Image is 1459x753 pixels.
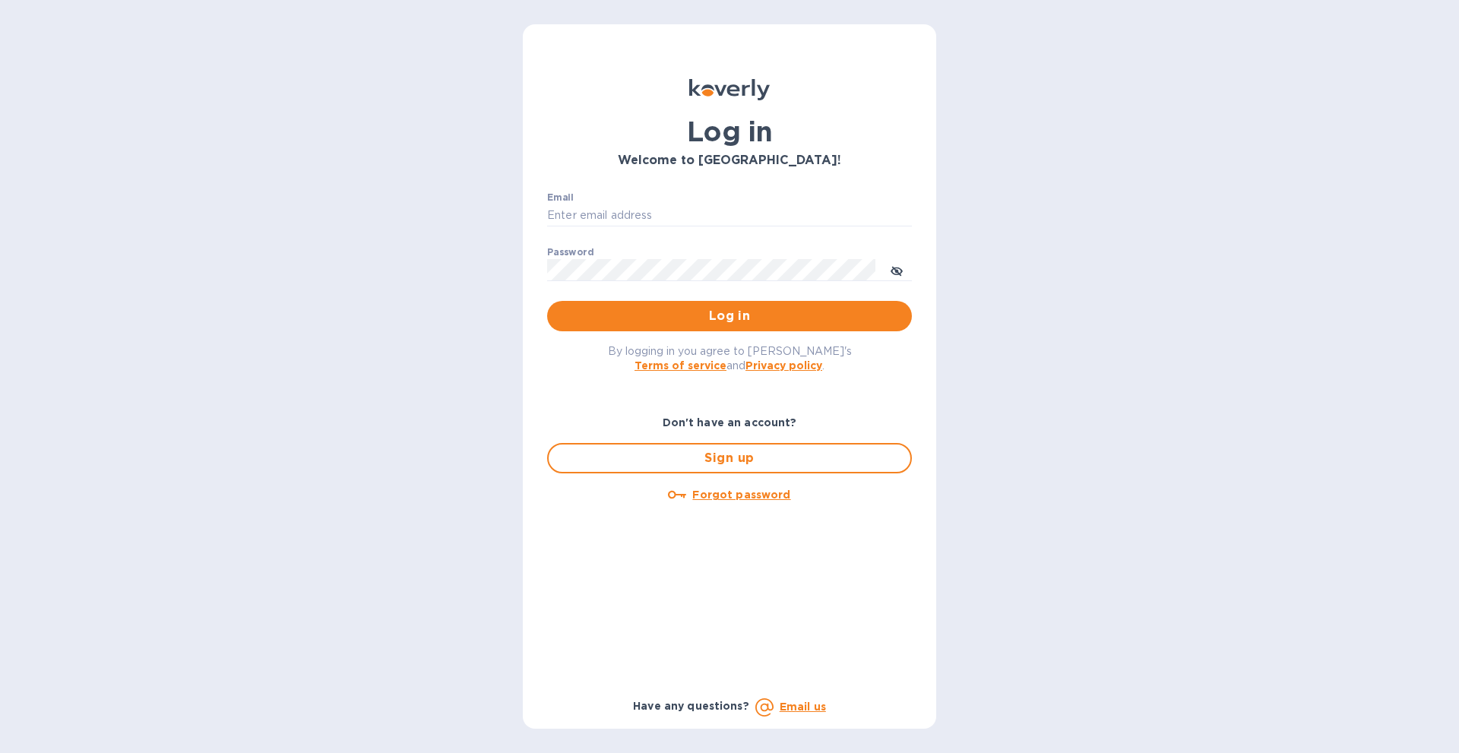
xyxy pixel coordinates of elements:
input: Enter email address [547,204,912,227]
label: Password [547,248,593,257]
img: Koverly [689,79,770,100]
span: Sign up [561,449,898,467]
b: Have any questions? [633,700,749,712]
span: Log in [559,307,900,325]
h1: Log in [547,115,912,147]
label: Email [547,193,574,202]
a: Privacy policy [745,359,822,372]
button: Sign up [547,443,912,473]
h3: Welcome to [GEOGRAPHIC_DATA]! [547,153,912,168]
b: Don't have an account? [663,416,797,429]
button: Log in [547,301,912,331]
span: By logging in you agree to [PERSON_NAME]'s and . [608,345,852,372]
a: Email us [780,701,826,713]
a: Terms of service [635,359,726,372]
u: Forgot password [692,489,790,501]
button: toggle password visibility [881,255,912,285]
